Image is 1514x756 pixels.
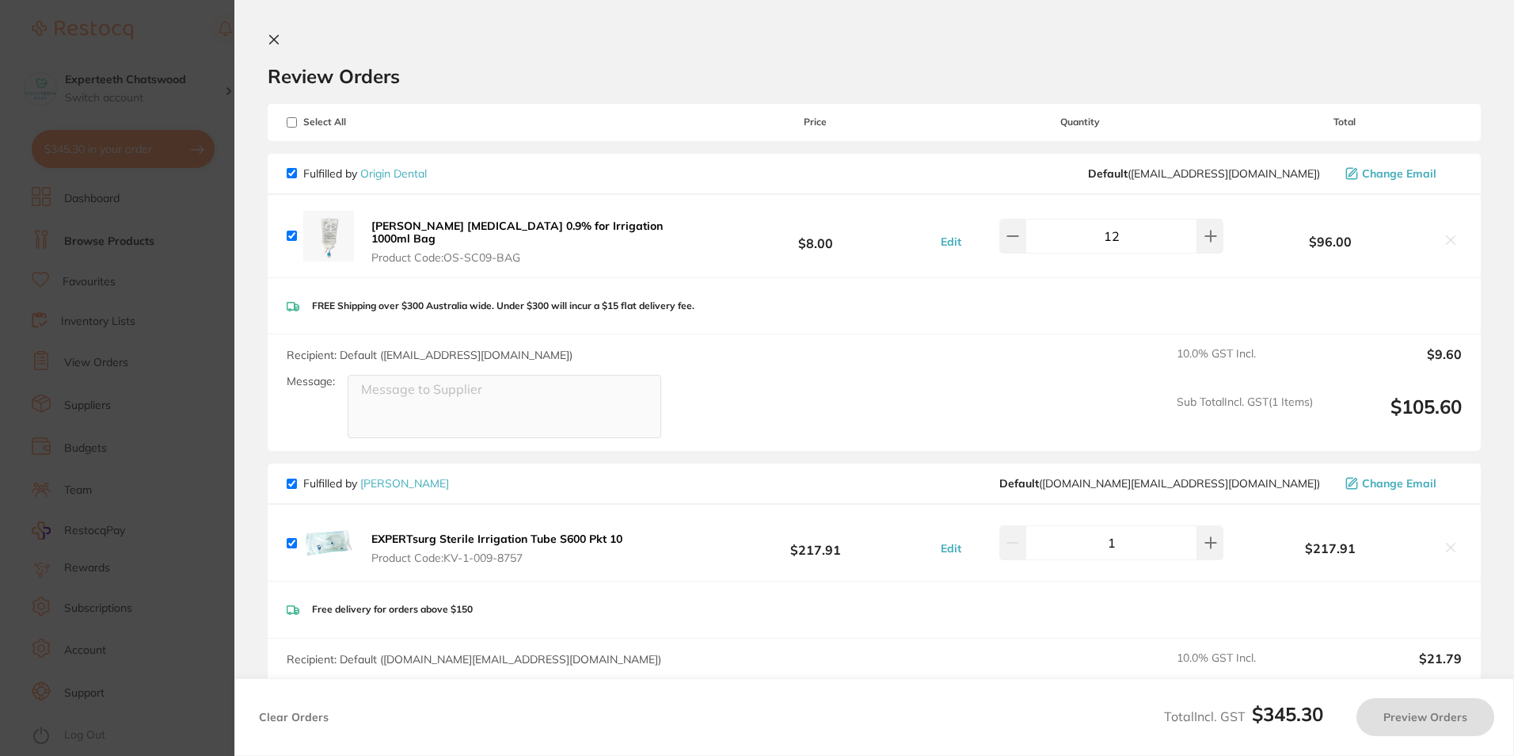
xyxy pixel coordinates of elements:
[1227,541,1433,556] b: $217.91
[371,251,693,264] span: Product Code: OS-SC09-BAG
[268,64,1481,88] h2: Review Orders
[303,517,354,568] img: MWZ2OG1lbg
[287,116,445,128] span: Select All
[371,552,622,564] span: Product Code: KV-1-009-8757
[1227,235,1433,249] b: $96.00
[360,166,427,181] a: Origin Dental
[312,300,694,311] p: FREE Shipping over $300 Australia wide. Under $300 will incur a $15 flat delivery fee.
[303,211,354,262] img: MndjODF2bg
[1177,651,1313,686] span: 10.0 % GST Incl.
[1362,167,1436,180] span: Change Email
[1326,651,1462,686] output: $21.79
[999,476,1039,491] b: Default
[287,348,573,362] span: Recipient: Default ( [EMAIL_ADDRESS][DOMAIN_NAME] )
[1341,476,1462,491] button: Change Email
[1326,347,1462,382] output: $9.60
[1227,116,1462,128] span: Total
[1177,347,1313,382] span: 10.0 % GST Incl.
[1362,477,1436,490] span: Change Email
[360,476,449,491] a: [PERSON_NAME]
[371,219,663,246] b: [PERSON_NAME] [MEDICAL_DATA] 0.9% for Irrigation 1000ml Bag
[698,116,933,128] span: Price
[999,477,1320,490] span: customer.care@henryschein.com.au
[287,375,335,388] label: Message:
[698,529,933,558] b: $217.91
[933,116,1227,128] span: Quantity
[254,698,333,736] button: Clear Orders
[371,532,622,546] b: EXPERTsurg Sterile Irrigation Tube S600 Pkt 10
[1252,702,1323,726] b: $345.30
[1177,395,1313,439] span: Sub Total Incl. GST ( 1 Items)
[367,219,698,265] button: [PERSON_NAME] [MEDICAL_DATA] 0.9% for Irrigation 1000ml Bag Product Code:OS-SC09-BAG
[1088,167,1320,180] span: info@origindental.com.au
[367,532,627,565] button: EXPERTsurg Sterile Irrigation Tube S600 Pkt 10 Product Code:KV-1-009-8757
[1088,166,1128,181] b: Default
[1341,166,1462,181] button: Change Email
[303,167,427,180] p: Fulfilled by
[936,541,966,556] button: Edit
[1356,698,1494,736] button: Preview Orders
[303,477,449,490] p: Fulfilled by
[936,235,966,249] button: Edit
[312,604,473,615] p: Free delivery for orders above $150
[287,652,661,666] span: Recipient: Default ( [DOMAIN_NAME][EMAIL_ADDRESS][DOMAIN_NAME] )
[1326,395,1462,439] output: $105.60
[698,221,933,250] b: $8.00
[1164,708,1323,724] span: Total Incl. GST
